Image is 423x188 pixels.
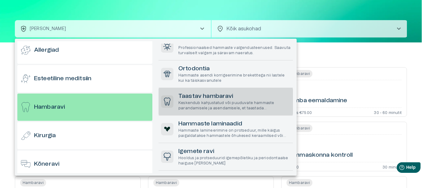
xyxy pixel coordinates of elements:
h6: Igemete ravi [178,147,290,156]
p: Hooldus ja protseduurid igemepõletiku ja periodontaalse haiguse [PERSON_NAME] [178,155,290,166]
iframe: Help widget launcher [375,160,423,177]
h6: Taastav hambaravi [178,92,290,101]
h6: Hambaravi [34,103,65,111]
h6: Kirurgia [34,132,56,140]
h6: Esteetiline meditsiin [34,75,91,83]
h6: Ortodontia [178,65,290,73]
h6: Hammaste laminaadid [178,120,290,128]
p: Professionaalsed hammaste valgendusteenused. Saavuta turvaliselt valgem ja säravam naeratus. [178,45,290,56]
p: Hammaste lamineerimine on protseduur, mille käigus paigaldatakse hammastele õhukesed keraamilised... [178,128,290,138]
p: Hammaste asendi korrigeerimine breketitega nii lastele kui ka täiskasvanutele [178,73,290,83]
p: Keskendub kahjustatud või puuduvate hammaste parandamisele ja asendamisele, et taastada funktsion... [178,100,290,111]
h6: Allergiad [34,46,59,55]
h6: Kõneravi [34,160,59,168]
